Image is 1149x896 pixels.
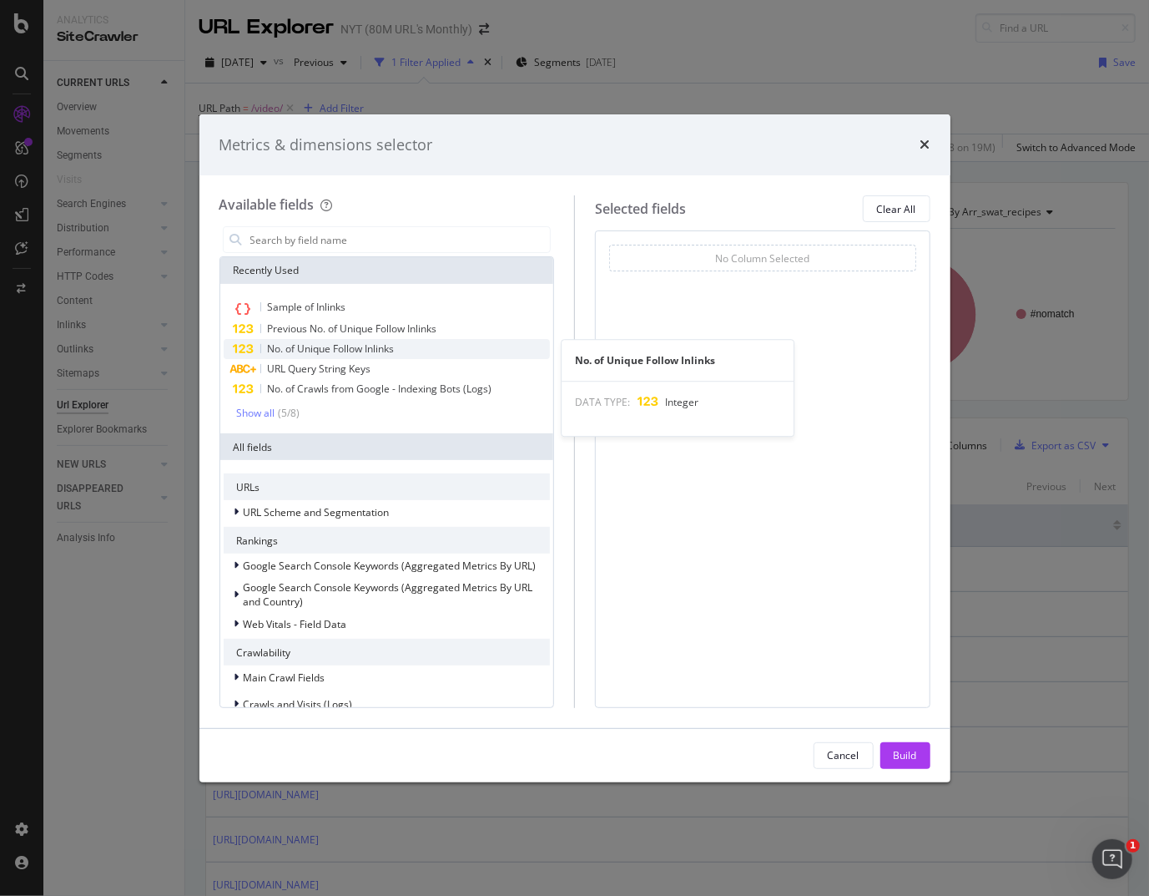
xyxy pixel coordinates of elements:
[562,353,794,367] div: No. of Unique Follow Inlinks
[665,395,698,409] span: Integer
[275,406,300,420] div: ( 5 / 8 )
[224,473,551,500] div: URLs
[244,697,353,711] span: Crawls and Visits (Logs)
[220,433,554,460] div: All fields
[268,342,395,356] span: No. of Unique Follow Inlinks
[814,742,874,769] button: Cancel
[199,114,950,782] div: modal
[268,300,346,314] span: Sample of Inlinks
[877,202,916,216] div: Clear All
[894,748,917,762] div: Build
[219,195,315,214] div: Available fields
[244,559,537,573] span: Google Search Console Keywords (Aggregated Metrics By URL)
[244,580,533,609] span: Google Search Console Keywords (Aggregated Metrics By URL and Country)
[880,742,930,769] button: Build
[224,527,551,554] div: Rankings
[268,362,371,376] span: URL Query String Keys
[220,257,554,284] div: Recently Used
[244,671,325,685] span: Main Crawl Fields
[224,639,551,666] div: Crawlability
[575,395,630,409] span: DATA TYPE:
[268,321,437,336] span: Previous No. of Unique Follow Inlinks
[595,200,686,219] div: Selected fields
[244,617,347,631] span: Web Vitals - Field Data
[920,134,930,156] div: times
[1092,839,1132,879] iframe: Intercom live chat
[1126,839,1140,853] span: 1
[715,251,809,266] div: No Column Selected
[828,748,859,762] div: Cancel
[237,408,275,419] div: Show all
[244,505,390,519] span: URL Scheme and Segmentation
[219,134,433,156] div: Metrics & dimensions selector
[863,195,930,222] button: Clear All
[249,227,551,252] input: Search by field name
[268,382,492,396] span: No. of Crawls from Google - Indexing Bots (Logs)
